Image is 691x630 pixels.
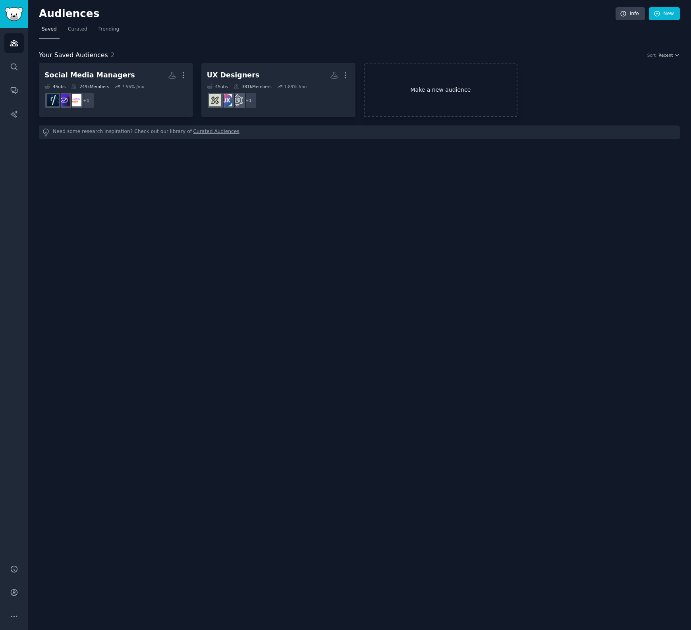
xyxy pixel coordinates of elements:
span: Trending [98,26,119,33]
div: 7.56 % /mo [122,84,144,89]
a: Make a new audience [364,63,518,117]
div: Sort [647,52,656,58]
span: Curated [68,26,87,33]
div: Social Media Managers [44,70,135,80]
div: UX Designers [207,70,260,80]
div: 4 Sub s [207,84,228,89]
img: userexperience [231,94,243,106]
img: UXDesign [220,94,232,106]
a: Info [616,7,645,21]
div: Need some research inspiration? Check out our library of [39,125,680,139]
img: GummySearch logo [5,7,23,21]
div: 249k Members [71,84,109,89]
img: UX_Design [209,94,221,106]
img: SocialMediaManagers [47,94,59,106]
div: + 1 [78,92,95,109]
img: SocialMediaLounge [58,94,70,106]
h2: Audiences [39,8,616,20]
div: 4 Sub s [44,84,66,89]
span: Saved [42,26,57,33]
span: Recent [658,52,673,58]
a: Curated [65,23,90,39]
a: Trending [96,23,122,39]
span: 2 [111,51,115,59]
div: 381k Members [234,84,272,89]
a: Social Media Managers4Subs249kMembers7.56% /mo+1SocialMediaMasterSocialMediaLoungeSocialMediaMana... [39,63,193,117]
div: 1.89 % /mo [284,84,307,89]
div: + 1 [240,92,257,109]
span: Your Saved Audiences [39,50,108,60]
button: Recent [658,52,680,58]
a: Curated Audiences [193,128,239,137]
img: SocialMediaMaster [69,94,81,106]
a: UX Designers4Subs381kMembers1.89% /mo+1userexperienceUXDesignUX_Design [201,63,355,117]
a: Saved [39,23,60,39]
a: New [649,7,680,21]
